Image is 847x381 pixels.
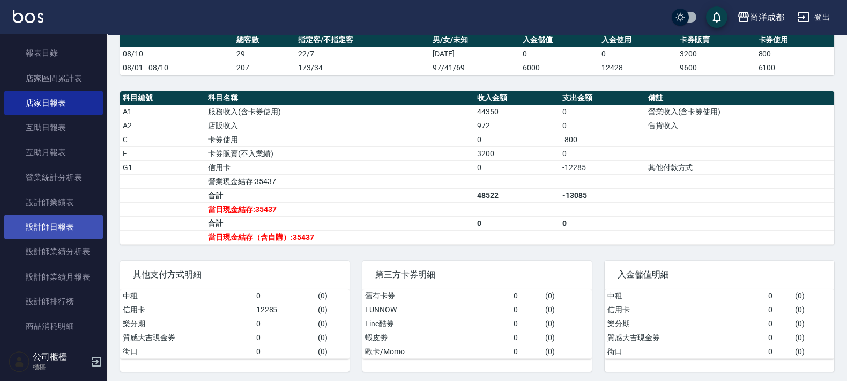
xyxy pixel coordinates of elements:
td: C [120,133,205,146]
td: ( 0 ) [792,303,834,317]
td: 0 [511,289,543,303]
td: 舊有卡券 [362,289,511,303]
td: 信用卡 [605,303,766,317]
td: ( 0 ) [315,345,350,358]
button: save [706,6,727,28]
table: a dense table [605,289,834,359]
td: ( 0 ) [792,317,834,331]
td: 3200 [474,146,560,160]
td: 0 [766,331,792,345]
td: 街口 [605,345,766,358]
a: 設計師業績分析表 [4,239,103,264]
td: ( 0 ) [543,331,592,345]
th: 收入金額 [474,91,560,105]
td: 800 [756,47,834,61]
td: 合計 [205,216,474,230]
a: 店家區間累計表 [4,66,103,91]
a: 報表目錄 [4,41,103,65]
th: 支出金額 [560,91,645,105]
td: 29 [234,47,295,61]
td: 0 [560,105,645,119]
td: 0 [520,47,598,61]
td: 卡券販賣(不入業績) [205,146,474,160]
td: 中租 [120,289,254,303]
td: 0 [766,317,792,331]
button: 尚洋成都 [733,6,789,28]
td: 0 [560,146,645,160]
td: [DATE] [430,47,520,61]
table: a dense table [120,289,350,359]
td: -12285 [560,160,645,174]
div: 尚洋成都 [750,11,784,24]
td: 44350 [474,105,560,119]
a: 互助月報表 [4,140,103,165]
td: A1 [120,105,205,119]
td: 質感大吉現金券 [605,331,766,345]
td: 0 [474,216,560,230]
td: 173/34 [295,61,430,75]
td: 當日現金結存（含自購）:35437 [205,230,474,244]
th: 男/女/未知 [430,33,520,47]
td: 0 [511,303,543,317]
td: 972 [474,119,560,133]
td: FUNNOW [362,303,511,317]
table: a dense table [120,91,834,245]
a: 設計師日報表 [4,215,103,239]
td: 營業收入(含卡券使用) [645,105,834,119]
td: 6100 [756,61,834,75]
td: ( 0 ) [792,345,834,358]
span: 第三方卡券明細 [375,269,579,280]
a: 單一服務項目查詢 [4,339,103,363]
a: 設計師業績月報表 [4,265,103,289]
td: 0 [254,345,315,358]
td: 0 [560,119,645,133]
td: 97/41/69 [430,61,520,75]
a: 互助日報表 [4,115,103,140]
img: Logo [13,10,43,23]
td: 9600 [677,61,755,75]
td: A2 [120,119,205,133]
td: 3200 [677,47,755,61]
td: 0 [511,317,543,331]
table: a dense table [120,33,834,75]
td: 6000 [520,61,598,75]
img: Person [9,351,30,372]
th: 科目編號 [120,91,205,105]
td: 蝦皮劵 [362,331,511,345]
td: -800 [560,133,645,146]
td: ( 0 ) [543,289,592,303]
td: 樂分期 [605,317,766,331]
td: ( 0 ) [543,345,592,358]
td: ( 0 ) [315,303,350,317]
td: 0 [599,47,677,61]
td: 22/7 [295,47,430,61]
td: 街口 [120,345,254,358]
td: 0 [474,133,560,146]
td: 0 [254,317,315,331]
td: 歐卡/Momo [362,345,511,358]
td: F [120,146,205,160]
td: 信用卡 [120,303,254,317]
td: 0 [254,331,315,345]
td: 08/01 - 08/10 [120,61,234,75]
td: 0 [766,303,792,317]
th: 備註 [645,91,834,105]
td: 08/10 [120,47,234,61]
a: 設計師排行榜 [4,289,103,314]
td: 0 [560,216,645,230]
td: ( 0 ) [792,289,834,303]
span: 其他支付方式明細 [133,269,337,280]
td: Line酷券 [362,317,511,331]
td: 服務收入(含卡券使用) [205,105,474,119]
th: 入金使用 [599,33,677,47]
button: 登出 [793,8,834,27]
td: 合計 [205,188,474,202]
th: 指定客/不指定客 [295,33,430,47]
td: ( 0 ) [792,331,834,345]
span: 入金儲值明細 [618,269,821,280]
td: 質感大吉現金券 [120,331,254,345]
a: 設計師業績表 [4,190,103,215]
th: 卡券使用 [756,33,834,47]
a: 營業統計分析表 [4,165,103,190]
td: 卡券使用 [205,133,474,146]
